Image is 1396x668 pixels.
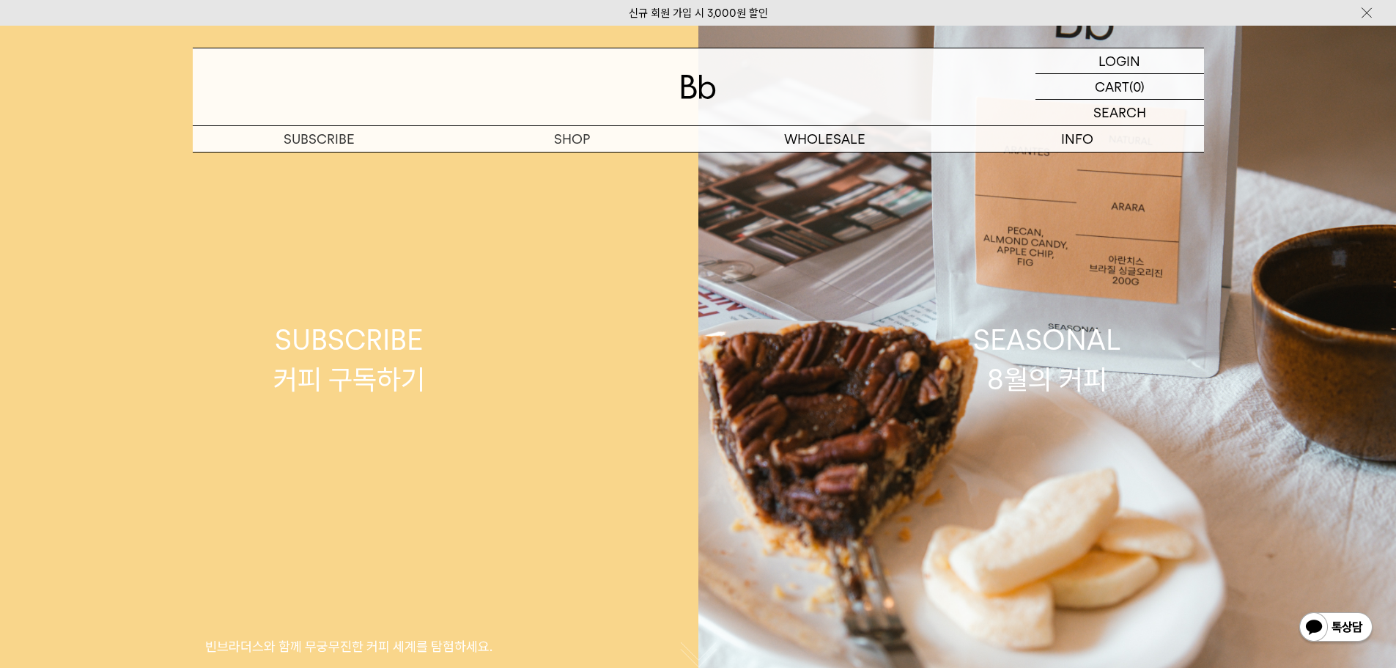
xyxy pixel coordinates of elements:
[629,7,768,20] a: 신규 회원 가입 시 3,000원 할인
[1298,611,1374,646] img: 카카오톡 채널 1:1 채팅 버튼
[273,320,425,398] div: SUBSCRIBE 커피 구독하기
[1035,74,1204,100] a: CART (0)
[1098,48,1140,73] p: LOGIN
[951,126,1204,152] p: INFO
[1093,100,1146,125] p: SEARCH
[698,126,951,152] p: WHOLESALE
[1095,74,1129,99] p: CART
[446,126,698,152] a: SHOP
[1035,48,1204,74] a: LOGIN
[973,320,1121,398] div: SEASONAL 8월의 커피
[193,126,446,152] a: SUBSCRIBE
[681,75,716,99] img: 로고
[1129,74,1145,99] p: (0)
